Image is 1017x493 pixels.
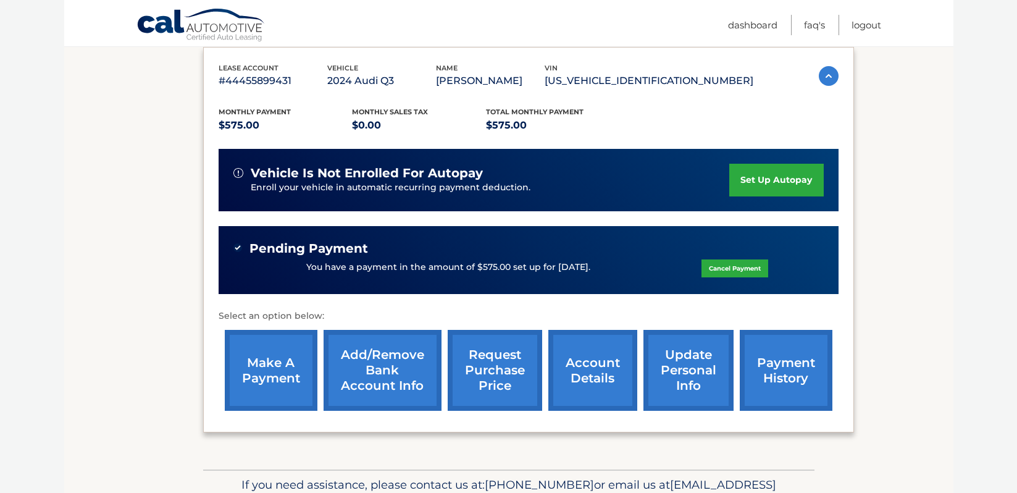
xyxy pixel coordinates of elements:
[324,330,442,411] a: Add/Remove bank account info
[545,72,753,90] p: [US_VEHICLE_IDENTIFICATION_NUMBER]
[852,15,881,35] a: Logout
[436,72,545,90] p: [PERSON_NAME]
[740,330,832,411] a: payment history
[219,64,278,72] span: lease account
[486,107,584,116] span: Total Monthly Payment
[219,107,291,116] span: Monthly Payment
[548,330,637,411] a: account details
[233,168,243,178] img: alert-white.svg
[448,330,542,411] a: request purchase price
[219,72,327,90] p: #44455899431
[233,243,242,252] img: check-green.svg
[225,330,317,411] a: make a payment
[545,64,558,72] span: vin
[306,261,590,274] p: You have a payment in the amount of $575.00 set up for [DATE].
[219,309,839,324] p: Select an option below:
[486,117,620,134] p: $575.00
[729,164,823,196] a: set up autopay
[327,72,436,90] p: 2024 Audi Q3
[251,166,483,181] span: vehicle is not enrolled for autopay
[728,15,777,35] a: Dashboard
[251,181,730,195] p: Enroll your vehicle in automatic recurring payment deduction.
[819,66,839,86] img: accordion-active.svg
[249,241,368,256] span: Pending Payment
[327,64,358,72] span: vehicle
[701,259,768,277] a: Cancel Payment
[643,330,734,411] a: update personal info
[352,117,486,134] p: $0.00
[485,478,594,492] span: [PHONE_NUMBER]
[436,64,458,72] span: name
[804,15,825,35] a: FAQ's
[352,107,428,116] span: Monthly sales Tax
[219,117,353,134] p: $575.00
[136,8,266,44] a: Cal Automotive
